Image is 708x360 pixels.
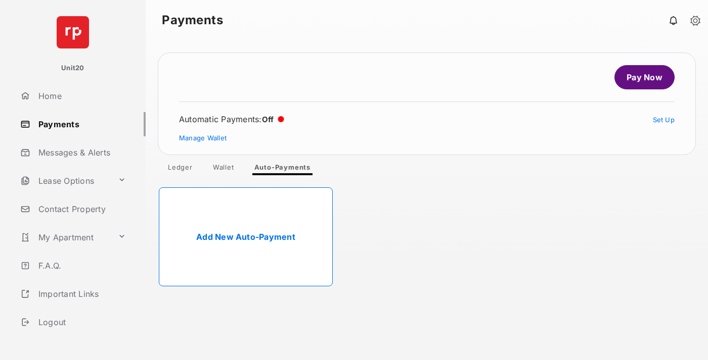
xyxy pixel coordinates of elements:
[16,169,114,193] a: Lease Options
[179,134,227,142] a: Manage Wallet
[159,187,333,286] a: Add New Auto-Payment
[16,197,146,221] a: Contact Property
[262,115,274,124] span: Off
[57,16,89,48] img: svg+xml;base64,PHN2ZyB4bWxucz0iaHR0cDovL3d3dy53My5vcmcvMjAwMC9zdmciIHdpZHRoPSI2NCIgaGVpZ2h0PSI2NC...
[246,163,319,175] a: Auto-Payments
[16,253,146,278] a: F.A.Q.
[61,63,84,73] p: Unit20
[162,14,223,26] strong: Payments
[205,163,242,175] a: Wallet
[16,282,130,306] a: Important Links
[16,225,114,249] a: My Apartment
[16,310,146,334] a: Logout
[16,84,146,108] a: Home
[160,163,201,175] a: Ledger
[16,112,146,136] a: Payments
[653,116,675,124] a: Set Up
[179,114,284,124] div: Automatic Payments :
[16,140,146,165] a: Messages & Alerts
